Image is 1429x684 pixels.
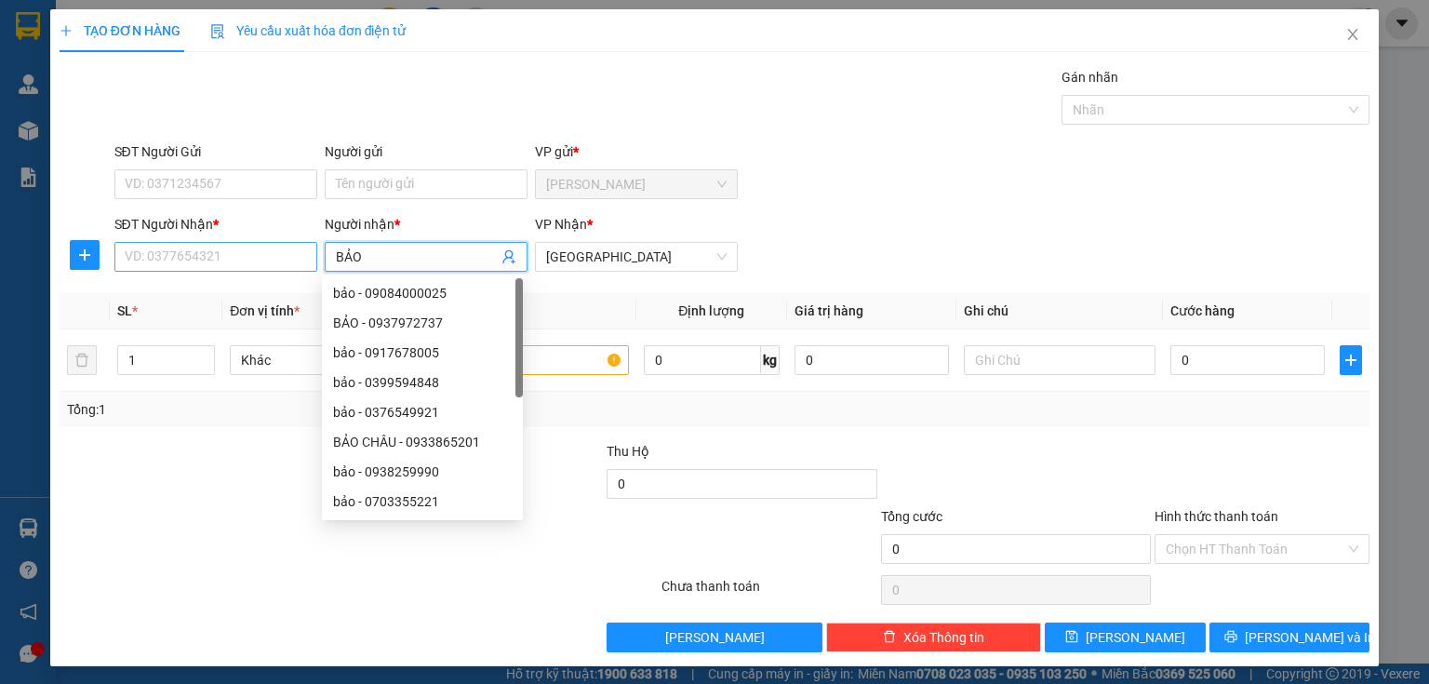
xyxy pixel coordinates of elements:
div: BẢO CHÂU - 0933865201 [322,427,523,457]
div: bảo - 0917678005 [333,342,512,363]
label: Hình thức thanh toán [1155,509,1278,524]
button: deleteXóa Thông tin [826,623,1041,652]
button: plus [1340,345,1362,375]
input: VD: Bàn, Ghế [437,345,629,375]
span: VP Nhận [535,217,587,232]
span: TẠO ĐƠN HÀNG [60,23,180,38]
img: icon [210,24,225,39]
div: bảo - 0938259990 [333,462,512,482]
span: Tổng cước [881,509,942,524]
div: BẢO CHÂU - 0933865201 [333,432,512,452]
input: Ghi Chú [964,345,1155,375]
div: bảo - 09084000025 [333,283,512,303]
div: bảo - 09084000025 [322,278,523,308]
div: Tổng: 1 [67,399,553,420]
div: VP gửi [535,141,738,162]
button: Close [1327,9,1379,61]
label: Gán nhãn [1062,70,1118,85]
span: Định lượng [678,303,744,318]
button: save[PERSON_NAME] [1045,623,1206,652]
span: plus [1341,353,1361,368]
span: printer [1224,630,1237,645]
div: bảo - 0376549921 [322,397,523,427]
th: Ghi chú [956,293,1163,329]
button: printer[PERSON_NAME] và In [1209,623,1370,652]
input: 0 [795,345,949,375]
span: save [1065,630,1078,645]
span: Khác [241,346,410,374]
span: Yêu cầu xuất hóa đơn điện tử [210,23,407,38]
div: Chưa thanh toán [660,576,878,609]
span: close [1345,27,1360,42]
div: BẢO - 0937972737 [333,313,512,333]
div: bảo - 0917678005 [322,338,523,368]
span: Sài Gòn [546,243,727,271]
span: Cước hàng [1170,303,1235,318]
span: [PERSON_NAME] và In [1245,627,1375,648]
button: plus [70,240,100,270]
span: Phan Rang [546,170,727,198]
div: bảo - 0703355221 [333,491,512,512]
span: user-add [501,249,516,264]
span: plus [71,248,99,262]
div: SĐT Người Gửi [114,141,317,162]
button: [PERSON_NAME] [607,623,821,652]
div: bảo - 0399594848 [322,368,523,397]
span: Thu Hộ [607,444,649,459]
span: Đơn vị tính [230,303,300,318]
span: Xóa Thông tin [903,627,984,648]
div: Người nhận [325,214,528,235]
span: SL [117,303,132,318]
span: delete [883,630,896,645]
span: kg [761,345,780,375]
div: SĐT Người Nhận [114,214,317,235]
div: BẢO - 0937972737 [322,308,523,338]
button: delete [67,345,97,375]
div: bảo - 0376549921 [333,402,512,422]
span: [PERSON_NAME] [1086,627,1185,648]
div: bảo - 0938259990 [322,457,523,487]
div: bảo - 0399594848 [333,372,512,393]
span: [PERSON_NAME] [665,627,765,648]
span: Giá trị hàng [795,303,863,318]
span: plus [60,24,73,37]
div: Người gửi [325,141,528,162]
div: bảo - 0703355221 [322,487,523,516]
